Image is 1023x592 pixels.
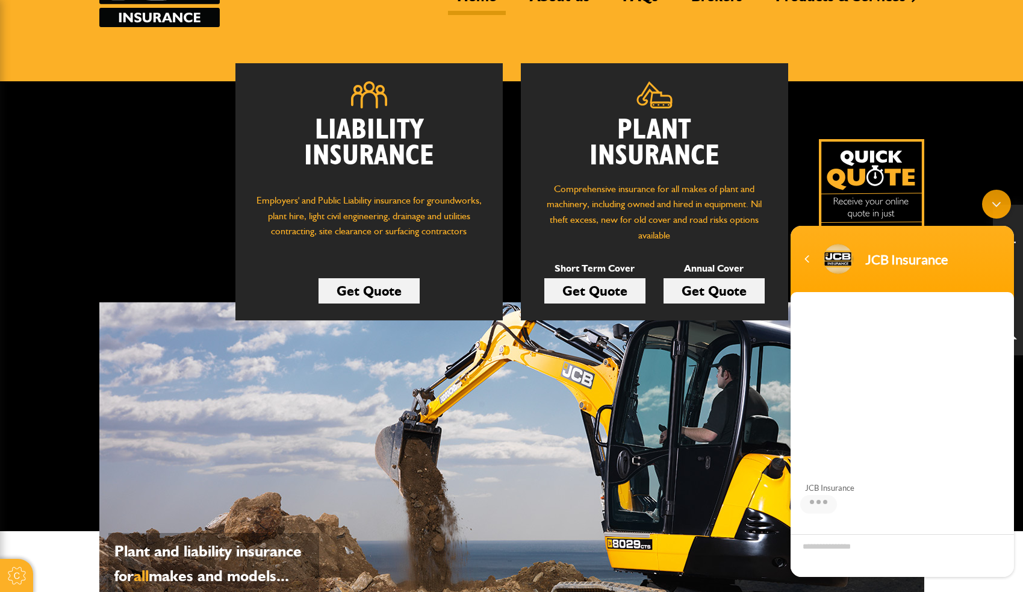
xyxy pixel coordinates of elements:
a: Get Quote [664,278,765,304]
p: Short Term Cover [544,261,645,276]
h2: Liability Insurance [253,117,485,181]
img: Quick Quote [819,139,924,245]
h2: Plant Insurance [539,117,770,169]
p: Plant and liability insurance for makes and models... [114,539,313,588]
iframe: SalesIQ Chatwindow [785,184,1020,583]
a: Get Quote [544,278,645,304]
p: Employers' and Public Liability insurance for groundworks, plant hire, light civil engineering, d... [253,193,485,251]
p: Comprehensive insurance for all makes of plant and machinery, including owned and hired in equipm... [539,181,770,243]
span: all [134,566,149,585]
a: Get Quote [319,278,420,304]
a: Get your insurance quote isn just 2-minutes [819,139,924,245]
p: Annual Cover [664,261,765,276]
